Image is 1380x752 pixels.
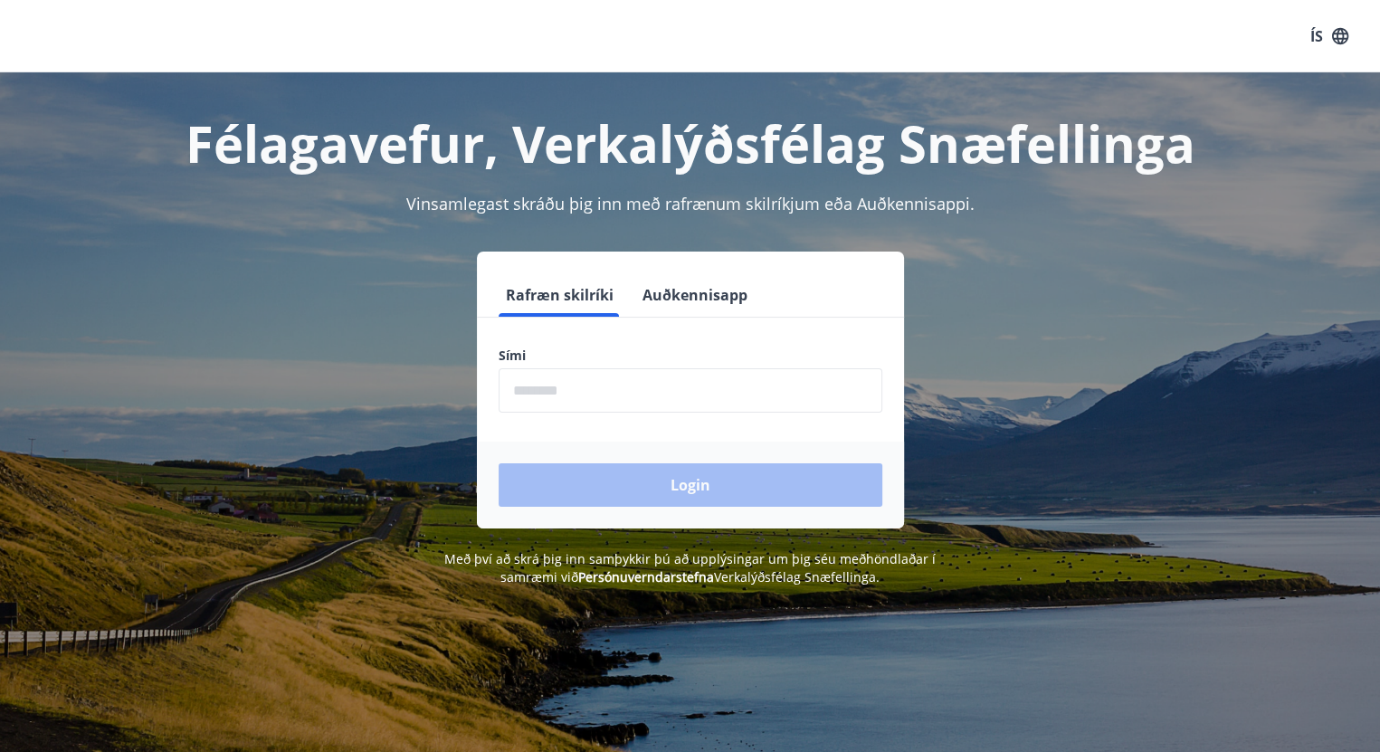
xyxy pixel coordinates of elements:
button: Rafræn skilríki [499,273,621,317]
label: Sími [499,347,882,365]
span: Með því að skrá þig inn samþykkir þú að upplýsingar um þig séu meðhöndlaðar í samræmi við Verkalý... [444,550,936,585]
h1: Félagavefur, Verkalýðsfélag Snæfellinga [61,109,1320,177]
button: ÍS [1300,20,1358,52]
span: Vinsamlegast skráðu þig inn með rafrænum skilríkjum eða Auðkennisappi. [406,193,975,214]
button: Auðkennisapp [635,273,755,317]
a: Persónuverndarstefna [578,568,714,585]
